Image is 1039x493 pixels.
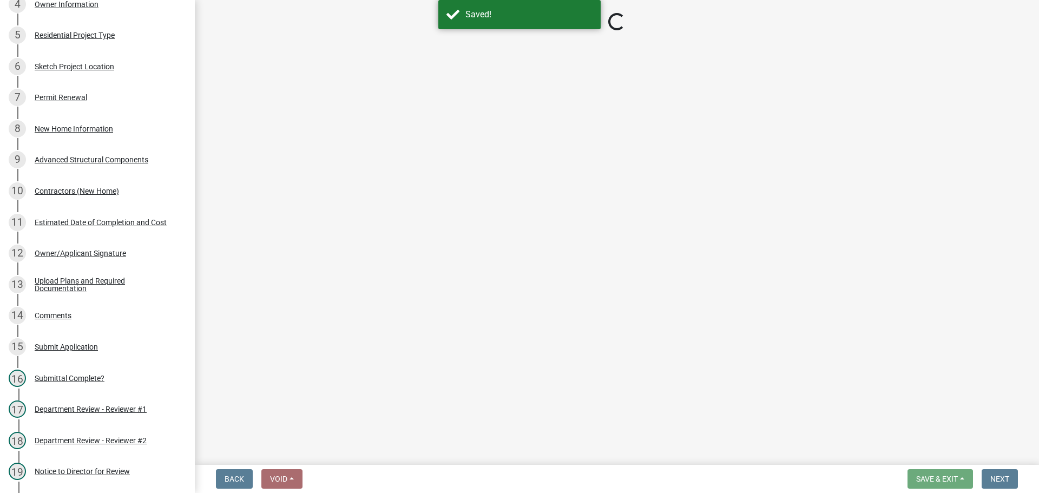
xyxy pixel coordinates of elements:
div: Upload Plans and Required Documentation [35,277,177,292]
div: Submittal Complete? [35,374,104,382]
span: Void [270,475,287,483]
div: 6 [9,58,26,75]
div: 16 [9,370,26,387]
div: 10 [9,182,26,200]
div: 14 [9,307,26,324]
div: 19 [9,463,26,480]
div: 9 [9,151,26,168]
button: Next [982,469,1018,489]
div: Comments [35,312,71,319]
div: 8 [9,120,26,137]
div: Sketch Project Location [35,63,114,70]
span: Next [990,475,1009,483]
div: Owner Information [35,1,98,8]
div: 17 [9,400,26,418]
div: 18 [9,432,26,449]
div: 7 [9,89,26,106]
div: 13 [9,276,26,293]
div: Saved! [465,8,593,21]
div: 11 [9,214,26,231]
div: Department Review - Reviewer #1 [35,405,147,413]
div: Submit Application [35,343,98,351]
div: Department Review - Reviewer #2 [35,437,147,444]
div: Notice to Director for Review [35,468,130,475]
div: 12 [9,245,26,262]
div: Advanced Structural Components [35,156,148,163]
span: Back [225,475,244,483]
div: Residential Project Type [35,31,115,39]
div: 15 [9,338,26,356]
div: Contractors (New Home) [35,187,119,195]
div: Permit Renewal [35,94,87,101]
span: Save & Exit [916,475,958,483]
div: Estimated Date of Completion and Cost [35,219,167,226]
div: 5 [9,27,26,44]
button: Back [216,469,253,489]
div: New Home Information [35,125,113,133]
div: Owner/Applicant Signature [35,249,126,257]
button: Void [261,469,303,489]
button: Save & Exit [908,469,973,489]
